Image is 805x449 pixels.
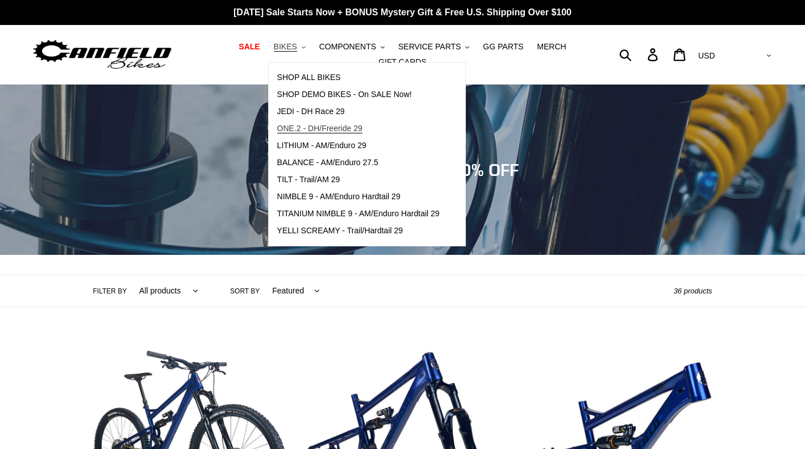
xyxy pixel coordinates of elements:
span: SALE [239,42,260,52]
a: TITANIUM NIMBLE 9 - AM/Enduro Hardtail 29 [269,205,448,223]
span: MERCH [537,42,566,52]
label: Filter by [93,286,127,296]
span: TITANIUM NIMBLE 9 - AM/Enduro Hardtail 29 [277,209,440,219]
a: YELLI SCREAMY - Trail/Hardtail 29 [269,223,448,240]
a: GIFT CARDS [373,54,432,70]
button: BIKES [268,39,311,54]
a: NIMBLE 9 - AM/Enduro Hardtail 29 [269,188,448,205]
a: BALANCE - AM/Enduro 27.5 [269,154,448,171]
span: TILT - Trail/AM 29 [277,175,340,184]
span: 36 products [674,287,712,295]
a: LITHIUM - AM/Enduro 29 [269,137,448,154]
span: BIKES [274,42,297,52]
input: Search [625,42,654,67]
span: SERVICE PARTS [398,42,461,52]
span: GG PARTS [483,42,523,52]
button: COMPONENTS [314,39,390,54]
span: YELLI SCREAMY - Trail/Hardtail 29 [277,226,403,236]
a: MERCH [531,39,572,54]
a: SHOP ALL BIKES [269,69,448,86]
span: GIFT CARDS [378,57,427,67]
a: GG PARTS [477,39,529,54]
label: Sort by [230,286,260,296]
span: SHOP DEMO BIKES - On SALE Now! [277,90,412,99]
img: Canfield Bikes [31,37,173,73]
a: JEDI - DH Race 29 [269,103,448,120]
span: SHOP ALL BIKES [277,73,341,82]
a: TILT - Trail/AM 29 [269,171,448,188]
span: JEDI - DH Race 29 [277,107,345,116]
a: SHOP DEMO BIKES - On SALE Now! [269,86,448,103]
a: ONE.2 - DH/Freeride 29 [269,120,448,137]
span: COMPONENTS [319,42,376,52]
button: SERVICE PARTS [393,39,475,54]
span: ONE.2 - DH/Freeride 29 [277,124,362,133]
span: NIMBLE 9 - AM/Enduro Hardtail 29 [277,192,401,202]
span: LITHIUM - AM/Enduro 29 [277,141,366,150]
a: SALE [233,39,265,54]
span: BALANCE - AM/Enduro 27.5 [277,158,378,167]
